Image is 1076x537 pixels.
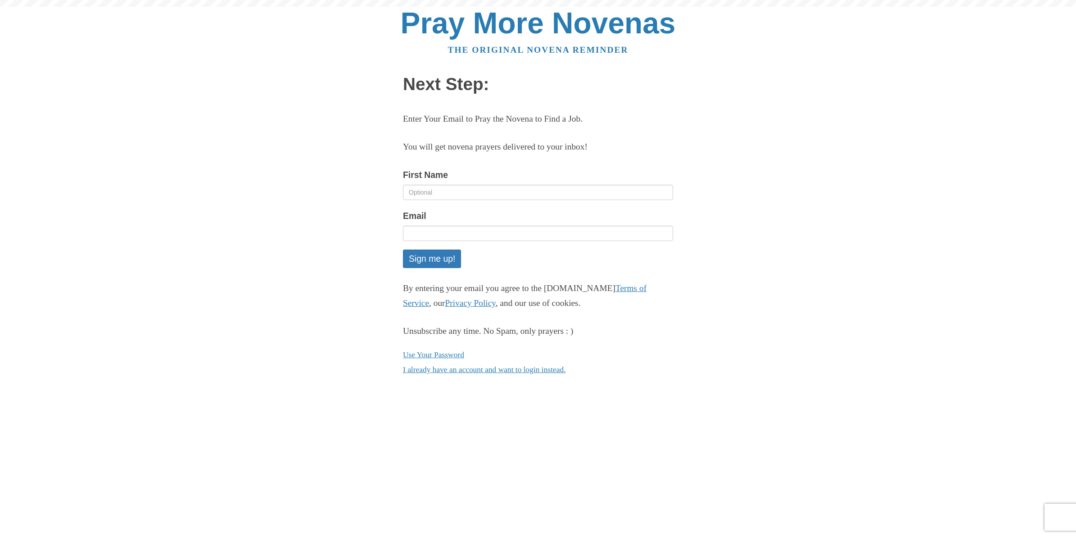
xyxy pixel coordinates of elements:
[403,250,461,268] button: Sign me up!
[448,45,628,55] a: The original novena reminder
[403,365,566,374] a: I already have an account and want to login instead.
[403,75,673,94] h1: Next Step:
[403,185,673,200] input: Optional
[401,6,676,40] a: Pray More Novenas
[403,350,464,359] a: Use Your Password
[403,324,673,339] div: Unsubscribe any time. No Spam, only prayers : )
[445,298,496,308] a: Privacy Policy
[403,168,448,182] label: First Name
[403,209,426,223] label: Email
[403,281,673,311] p: By entering your email you agree to the [DOMAIN_NAME] , our , and our use of cookies.
[403,140,673,155] p: You will get novena prayers delivered to your inbox!
[403,112,673,127] p: Enter Your Email to Pray the Novena to Find a Job.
